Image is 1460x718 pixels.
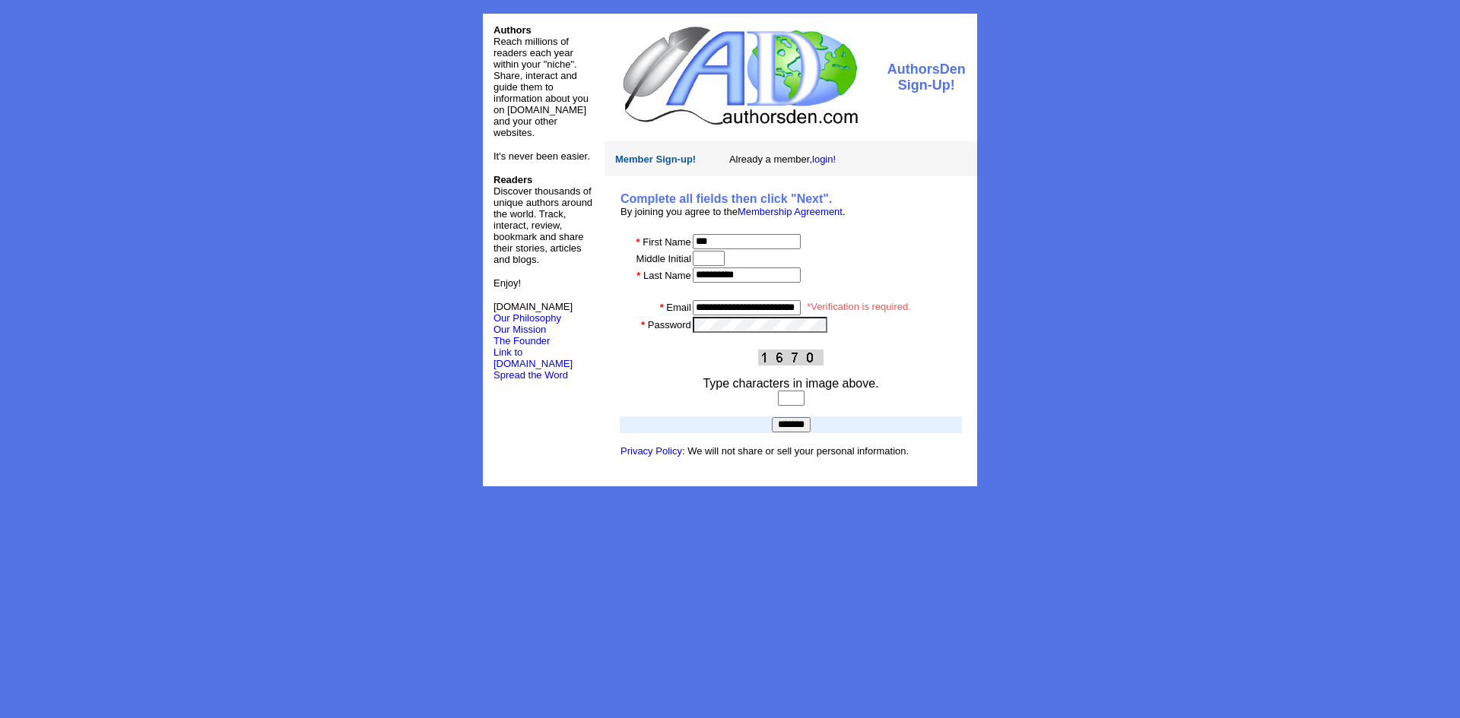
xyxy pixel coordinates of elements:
[494,369,568,381] font: Spread the Word
[494,324,546,335] a: Our Mission
[887,62,966,93] font: AuthorsDen Sign-Up!
[620,445,909,457] font: : We will not share or sell your personal information.
[620,445,682,457] a: Privacy Policy
[494,346,573,369] a: Link to [DOMAIN_NAME]
[729,153,836,165] font: Already a member,
[494,335,550,346] a: The Founder
[494,368,568,381] a: Spread the Word
[494,277,521,289] font: Enjoy!
[643,236,691,248] font: First Name
[666,302,691,313] font: Email
[643,270,691,281] font: Last Name
[758,350,824,365] img: This Is CAPTCHA Image
[494,174,532,185] b: Readers
[494,150,590,162] font: It's never been easier.
[620,192,832,205] b: Complete all fields then click "Next".
[636,253,691,264] font: Middle Initial
[494,174,592,265] font: Discover thousands of unique authors around the world. Track, interact, review, bookmark and shar...
[494,24,532,36] font: Authors
[812,153,836,165] a: login!
[620,206,846,217] font: By joining you agree to the .
[648,319,691,331] font: Password
[494,36,589,138] font: Reach millions of readers each year within your "niche". Share, interact and guide them to inform...
[738,206,843,217] a: Membership Agreement
[615,153,696,165] font: Member Sign-up!
[494,301,573,324] font: [DOMAIN_NAME]
[619,24,860,127] img: logo.jpg
[807,301,911,312] font: *Verification is required.
[703,377,878,390] font: Type characters in image above.
[494,312,561,324] a: Our Philosophy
